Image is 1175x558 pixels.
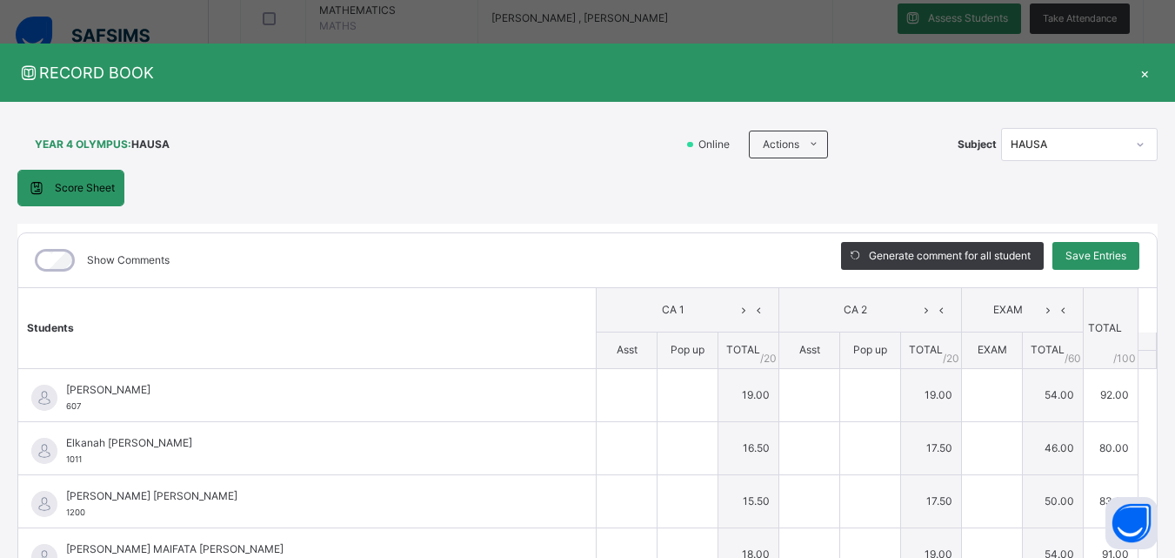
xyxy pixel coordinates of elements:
[763,137,799,152] span: Actions
[869,248,1031,264] span: Generate comment for all student
[31,491,57,517] img: default.svg
[1011,137,1125,152] div: HAUSA
[1084,288,1138,369] th: TOTAL
[31,438,57,464] img: default.svg
[17,61,1132,84] span: RECORD BOOK
[1084,474,1138,528] td: 83.00
[1113,351,1136,366] span: /100
[66,382,557,398] span: [PERSON_NAME]
[87,252,170,268] label: Show Comments
[799,343,820,356] span: Asst
[718,368,779,421] td: 19.00
[27,321,74,334] span: Students
[35,137,131,152] span: YEAR 4 OLYMPUS :
[792,302,918,318] span: CA 2
[66,454,82,464] span: 1011
[978,343,1007,356] span: EXAM
[697,137,740,152] span: Online
[1065,351,1081,366] span: / 60
[66,435,557,451] span: Elkanah [PERSON_NAME]
[610,302,736,318] span: CA 1
[975,302,1040,318] span: EXAM
[1023,368,1084,421] td: 54.00
[901,474,962,528] td: 17.50
[1031,343,1065,356] span: TOTAL
[671,343,704,356] span: Pop up
[718,421,779,474] td: 16.50
[1023,421,1084,474] td: 46.00
[909,343,943,356] span: TOTAL
[55,180,115,196] span: Score Sheet
[131,137,170,152] span: HAUSA
[901,421,962,474] td: 17.50
[943,351,959,366] span: / 20
[1084,421,1138,474] td: 80.00
[1132,61,1158,84] div: ×
[901,368,962,421] td: 19.00
[760,351,777,366] span: / 20
[1105,497,1158,549] button: Open asap
[31,385,57,411] img: default.svg
[958,137,997,152] span: Subject
[66,488,557,504] span: [PERSON_NAME] [PERSON_NAME]
[1023,474,1084,528] td: 50.00
[853,343,887,356] span: Pop up
[726,343,760,356] span: TOTAL
[1065,248,1126,264] span: Save Entries
[66,541,557,557] span: [PERSON_NAME] MAIFATA [PERSON_NAME]
[66,401,81,411] span: 607
[66,508,85,517] span: 1200
[1084,368,1138,421] td: 92.00
[617,343,638,356] span: Asst
[718,474,779,528] td: 15.50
